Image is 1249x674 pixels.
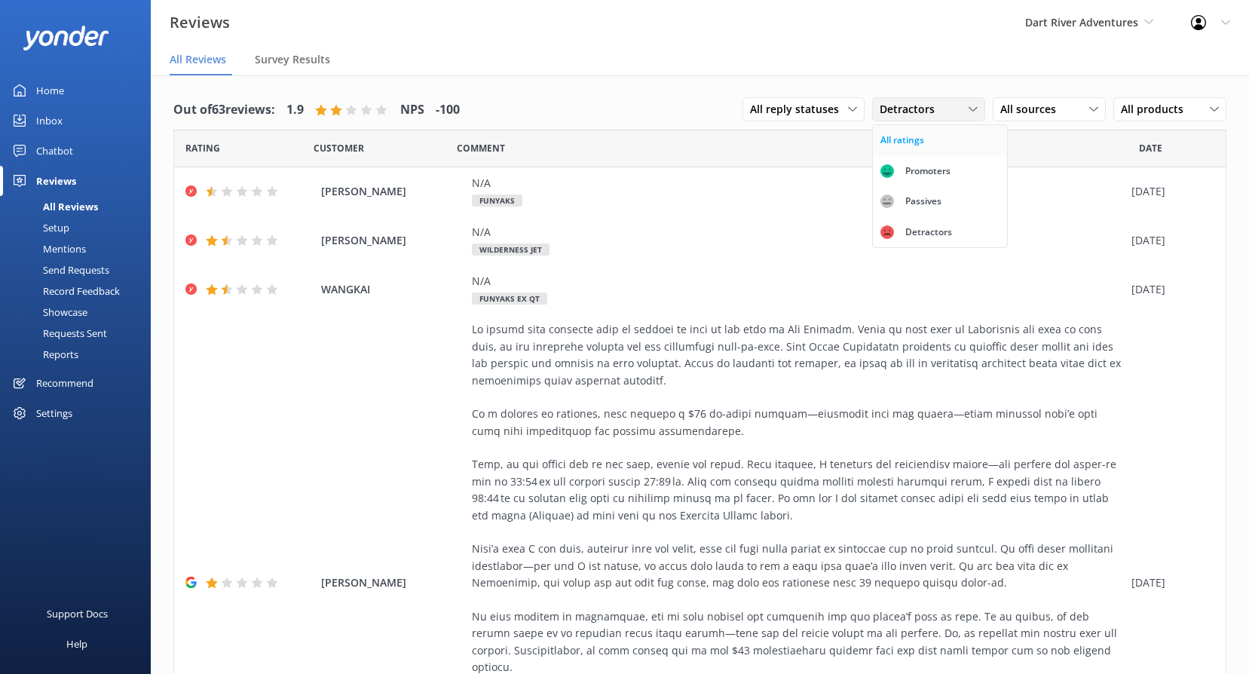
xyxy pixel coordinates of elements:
[9,259,151,280] a: Send Requests
[1131,281,1207,298] div: [DATE]
[9,217,151,238] a: Setup
[880,101,944,118] span: Detractors
[472,224,1124,240] div: N/A
[894,164,962,179] div: Promoters
[472,293,547,305] span: Funyaks ex QT
[9,302,87,323] div: Showcase
[36,398,72,428] div: Settings
[47,599,108,629] div: Support Docs
[1131,232,1207,249] div: [DATE]
[255,52,330,67] span: Survey Results
[66,629,87,659] div: Help
[23,26,109,51] img: yonder-white-logo.png
[173,100,275,120] h4: Out of 63 reviews:
[9,302,151,323] a: Showcase
[36,368,93,398] div: Recommend
[9,217,69,238] div: Setup
[36,106,63,136] div: Inbox
[321,574,464,591] span: [PERSON_NAME]
[9,323,107,344] div: Requests Sent
[400,100,424,120] h4: NPS
[472,273,1124,290] div: N/A
[9,344,151,365] a: Reports
[9,196,98,217] div: All Reviews
[880,133,924,148] div: All ratings
[894,194,953,209] div: Passives
[170,11,230,35] h3: Reviews
[1025,15,1138,29] span: Dart River Adventures
[321,281,464,298] span: WANGKAI
[894,225,963,240] div: Detractors
[750,101,848,118] span: All reply statuses
[457,141,505,155] span: Question
[170,52,226,67] span: All Reviews
[9,344,78,365] div: Reports
[436,100,460,120] h4: -100
[1121,101,1192,118] span: All products
[36,136,73,166] div: Chatbot
[1000,101,1065,118] span: All sources
[185,141,220,155] span: Date
[1131,183,1207,200] div: [DATE]
[9,259,109,280] div: Send Requests
[472,195,522,207] span: Funyaks
[314,141,364,155] span: Date
[1139,141,1162,155] span: Date
[321,183,464,200] span: [PERSON_NAME]
[9,280,120,302] div: Record Feedback
[9,238,151,259] a: Mentions
[9,280,151,302] a: Record Feedback
[9,323,151,344] a: Requests Sent
[1131,574,1207,591] div: [DATE]
[472,175,1124,191] div: N/A
[472,244,549,256] span: Wilderness Jet
[36,75,64,106] div: Home
[9,196,151,217] a: All Reviews
[321,232,464,249] span: [PERSON_NAME]
[286,100,304,120] h4: 1.9
[36,166,76,196] div: Reviews
[9,238,86,259] div: Mentions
